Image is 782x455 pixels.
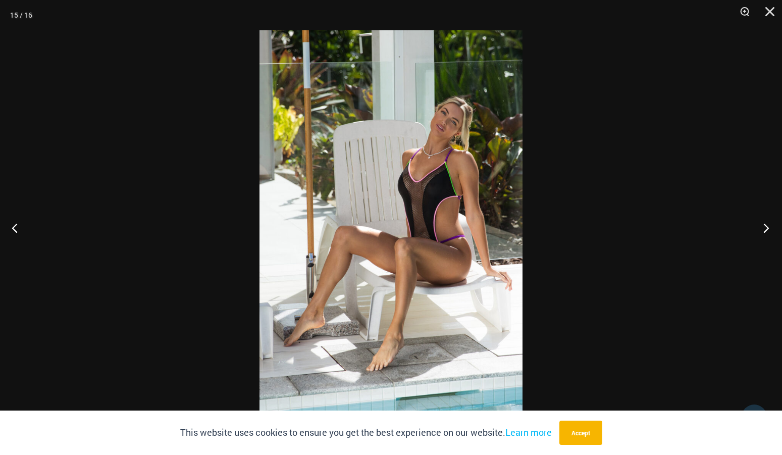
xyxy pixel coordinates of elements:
[180,425,552,440] p: This website uses cookies to ensure you get the best experience on our website.
[259,30,523,425] img: Reckless Neon Crush Black Neon 879 One Piece 07
[10,8,32,23] div: 15 / 16
[559,421,602,445] button: Accept
[744,203,782,253] button: Next
[505,426,552,438] a: Learn more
